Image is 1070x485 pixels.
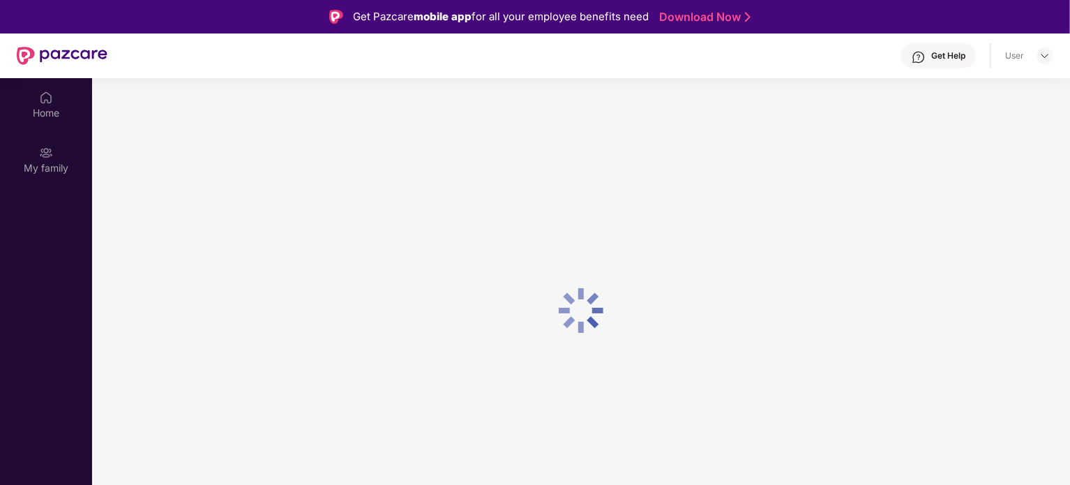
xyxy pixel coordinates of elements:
img: Stroke [745,10,751,24]
strong: mobile app [414,10,472,23]
img: svg+xml;base64,PHN2ZyB3aWR0aD0iMjAiIGhlaWdodD0iMjAiIHZpZXdCb3g9IjAgMCAyMCAyMCIgZmlsbD0ibm9uZSIgeG... [39,146,53,160]
a: Download Now [659,10,746,24]
img: New Pazcare Logo [17,47,107,65]
img: svg+xml;base64,PHN2ZyBpZD0iSG9tZSIgeG1sbnM9Imh0dHA6Ly93d3cudzMub3JnLzIwMDAvc3ZnIiB3aWR0aD0iMjAiIG... [39,91,53,105]
div: Get Help [931,50,965,61]
img: svg+xml;base64,PHN2ZyBpZD0iSGVscC0zMngzMiIgeG1sbnM9Imh0dHA6Ly93d3cudzMub3JnLzIwMDAvc3ZnIiB3aWR0aD... [912,50,926,64]
div: User [1005,50,1024,61]
img: Logo [329,10,343,24]
div: Get Pazcare for all your employee benefits need [353,8,649,25]
img: svg+xml;base64,PHN2ZyBpZD0iRHJvcGRvd24tMzJ4MzIiIHhtbG5zPSJodHRwOi8vd3d3LnczLm9yZy8yMDAwL3N2ZyIgd2... [1039,50,1050,61]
